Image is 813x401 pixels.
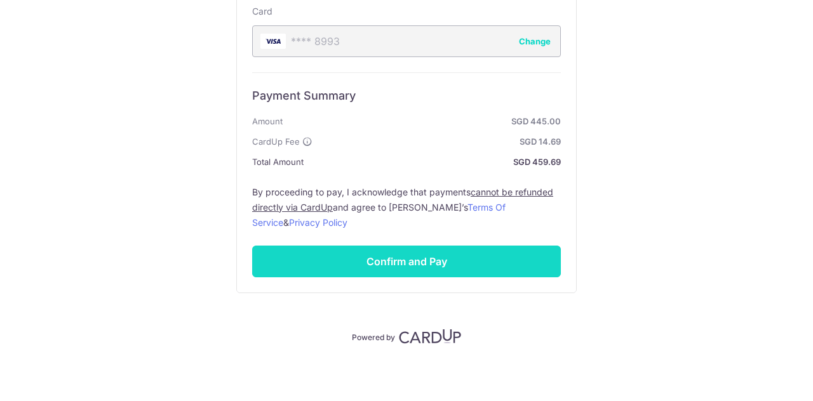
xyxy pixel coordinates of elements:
strong: SGD 14.69 [318,134,561,149]
a: Terms Of Service [252,202,506,228]
label: By proceeding to pay, I acknowledge that payments and agree to [PERSON_NAME]’s & [252,185,561,230]
strong: SGD 459.69 [309,154,561,169]
a: Privacy Policy [289,217,347,228]
span: Amount [252,114,283,129]
span: CardUp Fee [252,134,300,149]
strong: SGD 445.00 [288,114,561,129]
span: Total Amount [252,154,304,169]
h6: Payment Summary [252,88,561,103]
input: Confirm and Pay [252,246,561,277]
p: Powered by [352,330,395,343]
u: cannot be refunded directly via CardUp [252,187,553,213]
label: Card [252,5,272,18]
img: CardUp [399,329,461,344]
button: Change [519,35,551,48]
